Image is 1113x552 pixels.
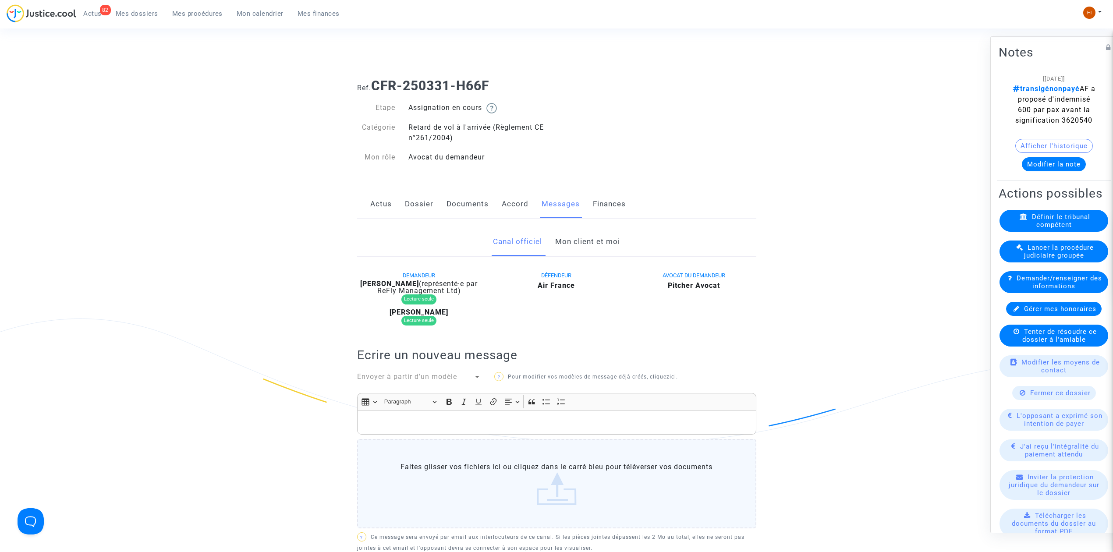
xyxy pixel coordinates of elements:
a: Actus [370,190,392,219]
span: Mes procédures [172,10,223,18]
span: DÉFENDEUR [541,272,571,279]
div: Avocat du demandeur [402,152,556,163]
span: Mes finances [298,10,340,18]
div: Etape [351,103,402,113]
div: Mon rôle [351,152,402,163]
div: Rich Text Editor, main [357,410,756,435]
a: Mes finances [291,7,347,20]
span: J'ai reçu l'intégralité du paiement attendu [1020,442,1099,458]
span: DEMANDEUR [403,272,435,279]
h2: Ecrire un nouveau message [357,347,756,363]
b: CFR-250331-H66F [371,78,489,93]
b: [PERSON_NAME] [360,280,419,288]
img: fc99b196863ffcca57bb8fe2645aafd9 [1083,7,1095,19]
span: Fermer ce dossier [1030,389,1091,397]
button: Paragraph [380,395,441,408]
a: Finances [593,190,626,219]
b: Air France [538,281,575,290]
span: Demander/renseigner des informations [1017,274,1102,290]
a: Messages [542,190,580,219]
a: Accord [502,190,528,219]
span: (représenté·e par ReFly Management Ltd) [377,280,478,295]
p: Pour modifier vos modèles de message déjà créés, cliquez . [494,372,688,382]
a: Canal officiel [493,227,542,256]
a: Mes dossiers [109,7,165,20]
div: Catégorie [351,122,402,143]
b: [PERSON_NAME] [390,308,448,316]
div: 82 [100,5,111,15]
iframe: Help Scout Beacon - Open [18,508,44,534]
span: Lancer la procédure judiciaire groupée [1024,244,1094,259]
a: Mon client et moi [555,227,620,256]
a: Dossier [405,190,433,219]
div: Retard de vol à l'arrivée (Règlement CE n°261/2004) [402,122,556,143]
span: Télécharger les documents du dossier au format PDF [1012,512,1096,535]
span: Inviter la protection juridique du demandeur sur le dossier [1009,473,1099,497]
span: Envoyer à partir d'un modèle [357,372,457,381]
a: ici [670,374,676,380]
span: Définir le tribunal compétent [1032,213,1090,229]
img: help.svg [486,103,497,113]
a: 82Actus [76,7,109,20]
button: Modifier la note [1022,157,1086,171]
span: AF a proposé d'indemnisé 600 par pax avant la signification 3620540 [1013,85,1095,124]
span: Gérer mes honoraires [1024,305,1096,313]
img: jc-logo.svg [7,4,76,22]
div: Assignation en cours [402,103,556,113]
span: Tenter de résoudre ce dossier à l'amiable [1022,328,1097,343]
div: Lecture seule [401,294,436,304]
span: Paragraph [384,396,430,407]
span: Mes dossiers [116,10,158,18]
span: Modifier les moyens de contact [1021,358,1100,374]
a: Mes procédures [165,7,230,20]
span: ? [498,375,500,379]
div: Editor toolbar [357,393,756,410]
button: Afficher l'historique [1015,139,1093,153]
span: L'opposant a exprimé son intention de payer [1017,412,1102,428]
span: transigénonpayé [1013,85,1080,93]
span: Actus [83,10,102,18]
h2: Notes [999,45,1109,60]
div: Lecture seule [401,316,436,326]
h2: Actions possibles [999,186,1109,201]
span: AVOCAT DU DEMANDEUR [663,272,725,279]
span: Ref. [357,84,371,92]
a: Documents [447,190,489,219]
b: Pitcher Avocat [668,281,720,290]
a: Mon calendrier [230,7,291,20]
span: [[DATE]] [1043,75,1065,82]
span: Mon calendrier [237,10,284,18]
span: ? [360,535,363,540]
